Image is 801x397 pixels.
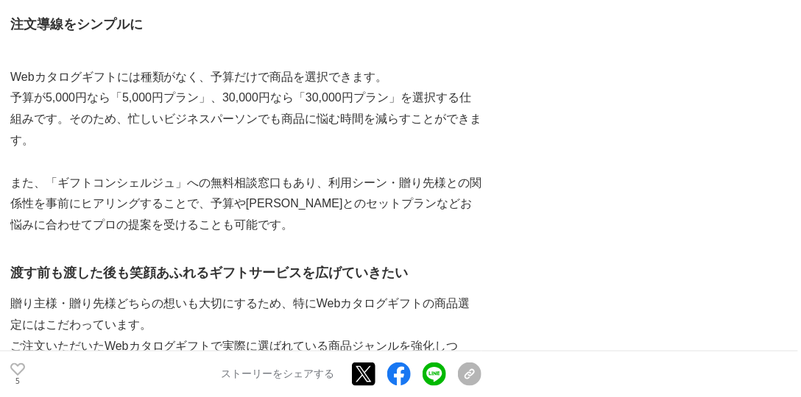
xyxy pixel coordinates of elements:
[10,67,481,88] p: Webカタログギフトには種類がなく、予算だけで商品を選択できます。
[10,262,481,284] h3: 渡す前も渡した後も笑顔あふれるギフトサービスを広げていきたい
[10,336,481,379] p: ご注文いただいたWebカタログギフトで実際に選ばれている商品ジャンルを強化しつつ、その情報を元に新しい商品の選定や増加・ページ改修を週単位で行なっています。
[221,368,334,381] p: ストーリーをシェアする
[10,293,481,336] p: 贈り主様・贈り先様どちらの想いも大切にするため、特にWebカタログギフトの商品選定にはこだわっています。
[10,87,481,151] p: 予算が5,000円なら「5,000円プラン」、30,000円なら「30,000円プラン」を選択する仕組みです。そのため、忙しいビジネスパーソンでも商品に悩む時間を減らすことができます。
[10,173,481,236] p: また、「ギフトコンシェルジュ」への無料相談窓口もあり、利用シーン・贈り先様との関係性を事前にヒアリングすることで、予算や[PERSON_NAME]とのセットプランなどお悩みに合わせてプロの提案を...
[10,377,25,385] p: 5
[10,17,143,32] strong: 注文導線をシンプルに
